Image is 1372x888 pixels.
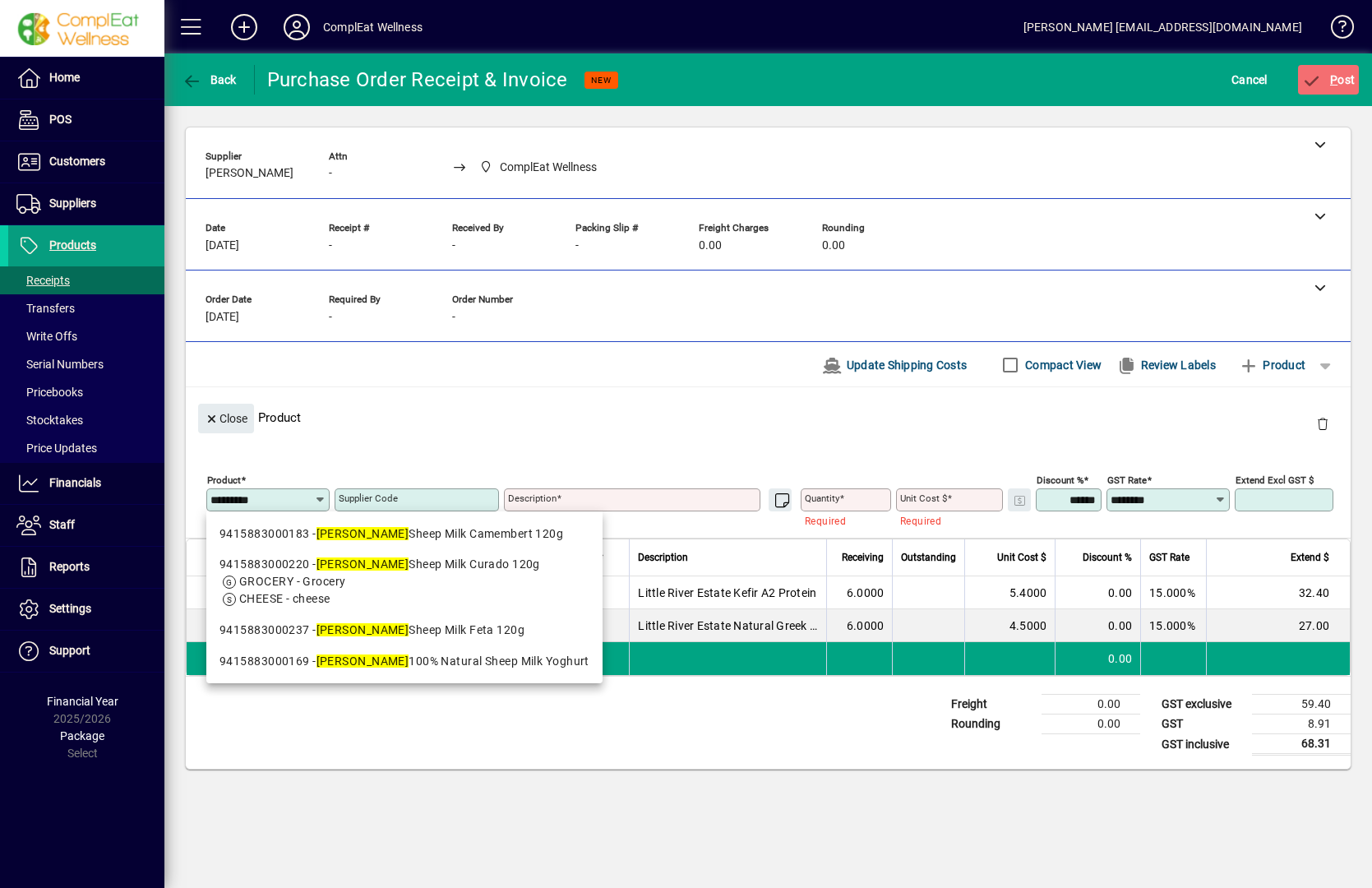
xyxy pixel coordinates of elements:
[1227,65,1272,95] button: Cancel
[16,302,75,315] span: Transfers
[219,556,589,573] div: 9415883000220 - Sheep Milk Curado 120g
[194,410,258,425] app-page-header-button: Close
[49,518,75,531] span: Staff
[1055,576,1140,609] td: 0.00
[270,12,323,42] button: Profile
[1037,474,1083,486] mat-label: Discount %
[452,311,455,324] span: -
[900,511,990,529] mat-error: Required
[1303,416,1342,431] app-page-header-button: Delete
[329,311,332,324] span: -
[49,476,101,489] span: Financials
[1107,474,1147,486] mat-label: GST rate
[182,73,237,86] span: Back
[8,406,164,434] a: Stocktakes
[1022,357,1102,373] label: Compact View
[1055,642,1140,675] td: 0.00
[1330,73,1337,86] span: P
[900,493,947,504] mat-label: Unit Cost $
[500,159,597,176] span: ComplEat Wellness
[49,113,72,126] span: POS
[8,589,164,630] a: Settings
[206,311,239,324] span: [DATE]
[1153,715,1252,734] td: GST
[218,12,270,42] button: Add
[316,527,409,540] em: [PERSON_NAME]
[49,644,90,657] span: Support
[219,622,589,639] div: 9415883000237 - Sheep Milk Feta 120g
[16,386,83,399] span: Pricebooks
[822,239,845,252] span: 0.00
[591,75,612,86] span: NEW
[1023,14,1302,40] div: [PERSON_NAME] [EMAIL_ADDRESS][DOMAIN_NAME]
[1252,734,1351,755] td: 68.31
[267,67,568,93] div: Purchase Order Receipt & Invoice
[8,58,164,99] a: Home
[581,548,603,567] span: PO #
[1206,609,1350,642] td: 27.00
[847,585,885,601] span: 6.0000
[1231,67,1268,93] span: Cancel
[8,505,164,546] a: Staff
[8,463,164,504] a: Financials
[1298,65,1360,95] button: Post
[508,493,557,504] mat-label: Description
[1153,695,1252,715] td: GST exclusive
[198,404,254,433] button: Close
[8,350,164,378] a: Serial Numbers
[49,155,105,168] span: Customers
[164,65,255,95] app-page-header-button: Back
[49,197,96,210] span: Suppliers
[1140,609,1206,642] td: 15.000%
[1291,548,1329,567] span: Extend $
[1303,404,1342,443] button: Delete
[206,614,603,645] mat-option: 9415883000237 - Thorvald Sheep Milk Feta 120g
[8,547,164,588] a: Reports
[206,645,603,677] mat-option: 9415883000169 - Thorvald 100% Natural Sheep Milk Yoghurt
[329,239,332,252] span: -
[638,548,688,567] span: Description
[1140,576,1206,609] td: 15.000%
[316,654,409,668] em: [PERSON_NAME]
[943,695,1042,715] td: Freight
[1055,609,1140,642] td: 0.00
[508,511,783,529] mat-error: Required
[205,405,247,432] span: Close
[1042,715,1140,734] td: 0.00
[8,631,164,672] a: Support
[1009,585,1047,601] span: 5.4000
[475,157,604,178] span: ComplEat Wellness
[178,65,241,95] button: Back
[206,167,293,180] span: [PERSON_NAME]
[316,557,409,571] em: [PERSON_NAME]
[8,99,164,141] a: POS
[1236,474,1314,486] mat-label: Extend excl GST $
[1302,73,1356,86] span: ost
[1149,548,1190,567] span: GST Rate
[8,434,164,462] a: Price Updates
[16,442,97,455] span: Price Updates
[1153,734,1252,755] td: GST inclusive
[1116,352,1216,378] span: Review Labels
[323,14,423,40] div: ComplEat Wellness
[1083,548,1132,567] span: Discount %
[815,350,973,380] button: Update Shipping Costs
[16,274,70,287] span: Receipts
[219,653,589,670] div: 9415883000169 - 100% Natural Sheep Milk Yoghurt
[16,358,104,371] span: Serial Numbers
[805,493,839,504] mat-label: Quantity
[49,602,91,615] span: Settings
[575,239,579,252] span: -
[8,322,164,350] a: Write Offs
[901,548,956,567] span: Outstanding
[8,266,164,294] a: Receipts
[452,239,455,252] span: -
[8,183,164,224] a: Suppliers
[16,330,77,343] span: Write Offs
[49,71,80,84] span: Home
[16,414,83,427] span: Stocktakes
[219,525,589,543] div: 9415883000183 - Sheep Milk Camembert 120g
[1110,350,1222,380] button: Review Labels
[1042,695,1140,715] td: 0.00
[239,575,345,588] span: GROCERY - Grocery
